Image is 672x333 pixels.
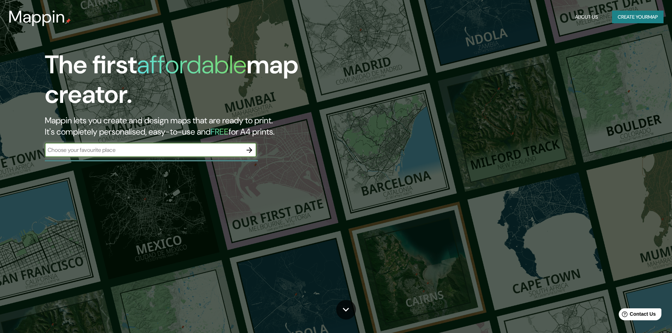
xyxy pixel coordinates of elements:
h5: FREE [211,126,229,137]
iframe: Help widget launcher [609,306,664,325]
img: mappin-pin [65,18,71,24]
h2: Mappin lets you create and design maps that are ready to print. It's completely personalised, eas... [45,115,381,137]
h3: Mappin [8,7,65,27]
button: About Us [572,11,601,24]
h1: affordable [137,48,247,81]
h1: The first map creator. [45,50,381,115]
button: Create yourmap [612,11,664,24]
input: Choose your favourite place [45,146,242,154]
